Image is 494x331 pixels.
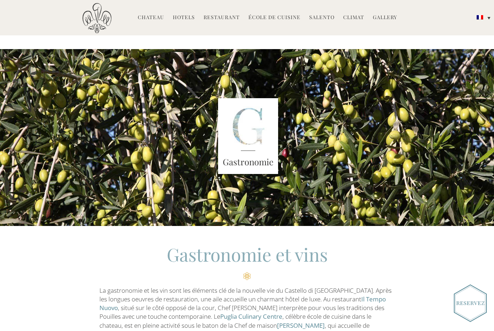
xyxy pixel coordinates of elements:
a: Hotels [173,14,195,22]
a: Chateau [138,14,164,22]
a: Restaurant [204,14,240,22]
a: [PERSON_NAME] [277,321,325,330]
h2: Gastronomie et vins [99,242,395,280]
h3: Gastronomie [218,156,278,169]
img: Castello di Ugento [82,3,111,34]
a: Il Tempo Nuovo [99,295,386,312]
img: Français [477,15,483,19]
a: Puglia Culinary Centre [220,312,282,321]
img: Unknown-4.jpeg [218,98,278,174]
a: Climat [343,14,364,22]
img: Book_Button_French.png [454,284,487,322]
a: École de Cuisine [248,14,301,22]
a: Gallery [373,14,397,22]
a: Salento [309,14,335,22]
